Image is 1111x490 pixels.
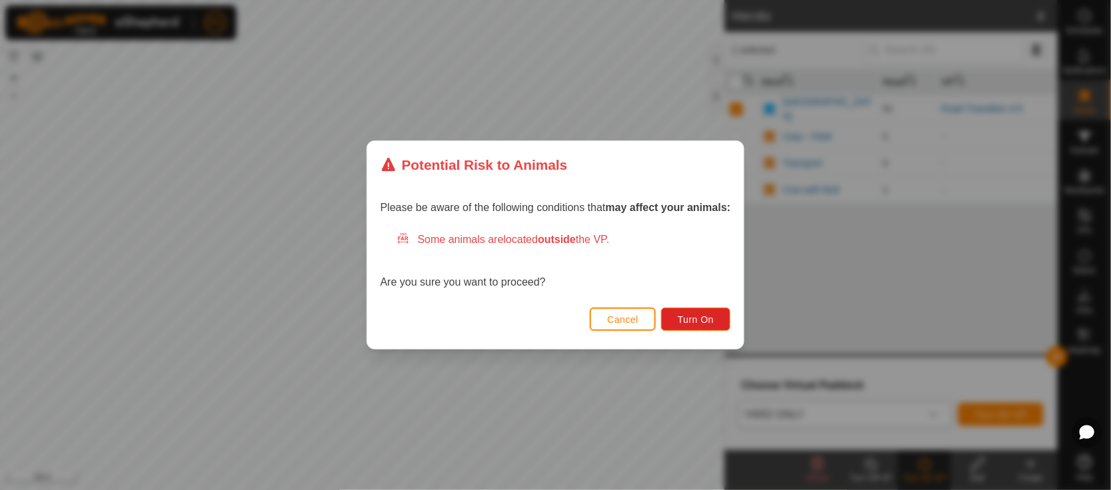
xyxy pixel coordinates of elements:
[381,202,731,213] span: Please be aware of the following conditions that
[504,234,610,245] span: located the VP.
[607,314,638,325] span: Cancel
[381,232,731,290] div: Are you sure you want to proceed?
[678,314,714,325] span: Turn On
[590,308,656,331] button: Cancel
[606,202,731,213] strong: may affect your animals:
[538,234,576,245] strong: outside
[661,308,730,331] button: Turn On
[381,154,568,175] div: Potential Risk to Animals
[397,232,731,248] div: Some animals are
